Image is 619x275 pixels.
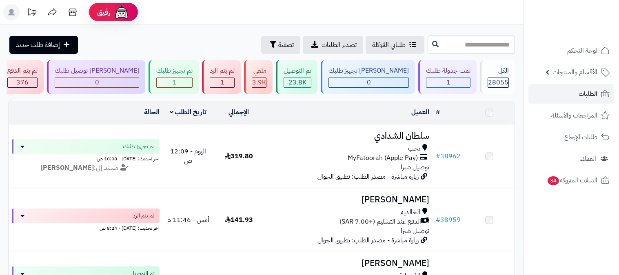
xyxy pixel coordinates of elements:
a: تمت جدولة طلبك 1 [417,60,478,94]
a: الطلبات [528,84,614,104]
div: 23814 [284,78,311,87]
span: توصيل شبرا [401,226,429,236]
span: العملاء [580,153,596,164]
div: تم تجهيز طلبك [156,66,193,75]
span: 3.9K [252,78,266,87]
h3: [PERSON_NAME] [267,195,429,204]
span: 0 [367,78,371,87]
span: إضافة طلب جديد [16,40,60,50]
a: السلات المتروكة34 [528,171,614,190]
img: ai-face.png [113,4,130,20]
span: 28055 [488,78,508,87]
a: #38959 [436,215,461,225]
a: [PERSON_NAME] توصيل طلبك 0 [45,60,147,94]
span: 1 [220,78,224,87]
span: لم يتم الرد [133,212,155,220]
a: [PERSON_NAME] تجهيز طلبك 0 [319,60,417,94]
span: لوحة التحكم [567,45,597,56]
span: الأقسام والمنتجات [552,67,597,78]
span: السلات المتروكة [547,175,597,186]
div: اخر تحديث: [DATE] - 8:24 ص [12,223,160,232]
span: أمس - 11:46 م [167,215,209,225]
a: # [436,107,440,117]
a: تم تجهيز طلبك 1 [147,60,200,94]
a: #38962 [436,151,461,161]
div: الكل [488,66,509,75]
span: الخالدية [401,208,420,217]
div: تم التوصيل [284,66,311,75]
span: 34 [548,176,559,185]
button: تصفية [261,36,300,54]
span: طلباتي المُوكلة [372,40,406,50]
span: 0 [95,78,99,87]
span: تم تجهيز طلبك [123,142,155,151]
div: 1 [157,78,192,87]
span: نخب [408,144,420,153]
a: طلباتي المُوكلة [366,36,424,54]
div: لم يتم الدفع [7,66,38,75]
span: توصيل شبرا [401,162,429,172]
div: تمت جدولة طلبك [426,66,470,75]
div: 1 [210,78,234,87]
span: 376 [16,78,29,87]
a: لوحة التحكم [528,41,614,60]
div: اخر تحديث: [DATE] - 10:08 ص [12,154,160,162]
span: # [436,151,440,161]
a: العملاء [528,149,614,169]
span: # [436,215,440,225]
span: 23.8K [288,78,306,87]
span: MyFatoorah (Apple Pay) [348,153,418,163]
span: المراجعات والأسئلة [551,110,597,121]
span: زيارة مباشرة - مصدر الطلب: تطبيق الجوال [317,172,419,182]
span: 1 [173,78,177,87]
span: الطلبات [579,88,597,100]
div: ملغي [252,66,266,75]
div: 0 [55,78,139,87]
strong: [PERSON_NAME] [41,163,94,173]
span: 1 [446,78,450,87]
div: مسند إلى: [6,163,166,173]
span: اليوم - 12:09 ص [170,146,206,166]
div: لم يتم الرد [210,66,235,75]
div: 1 [426,78,470,87]
a: طلبات الإرجاع [528,127,614,147]
span: رفيق [97,7,110,17]
h3: سلطان الشدادي [267,131,429,141]
span: تصفية [278,40,294,50]
span: طلبات الإرجاع [564,131,597,143]
a: الكل28055 [478,60,517,94]
a: إضافة طلب جديد [9,36,78,54]
a: الإجمالي [229,107,249,117]
a: تم التوصيل 23.8K [274,60,319,94]
span: 141.93 [225,215,253,225]
span: 319.80 [225,151,253,161]
div: 3862 [252,78,266,87]
span: تصدير الطلبات [322,40,357,50]
a: العميل [411,107,429,117]
span: الدفع عند التسليم (+7.00 SAR) [339,217,421,226]
a: الحالة [144,107,160,117]
a: تصدير الطلبات [303,36,363,54]
a: المراجعات والأسئلة [528,106,614,125]
div: [PERSON_NAME] تجهيز طلبك [328,66,409,75]
div: 376 [8,78,37,87]
div: [PERSON_NAME] توصيل طلبك [55,66,139,75]
div: 0 [329,78,408,87]
a: تحديثات المنصة [22,4,42,22]
h3: [PERSON_NAME] [267,259,429,268]
a: ملغي 3.9K [242,60,274,94]
span: زيارة مباشرة - مصدر الطلب: تطبيق الجوال [317,235,419,245]
a: لم يتم الرد 1 [200,60,242,94]
a: تاريخ الطلب [170,107,207,117]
